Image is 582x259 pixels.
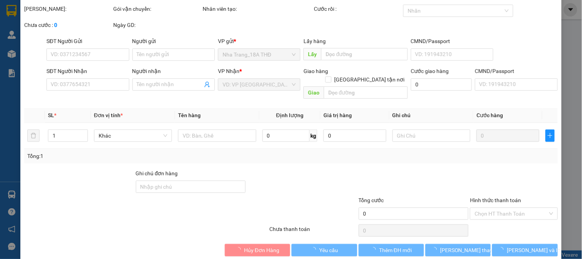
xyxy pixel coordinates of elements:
[27,152,225,160] div: Tổng: 1
[359,244,424,256] button: Thêm ĐH mới
[225,244,290,256] button: Hủy Đơn Hàng
[292,244,357,256] button: Yêu cầu
[546,129,555,142] button: plus
[507,246,561,254] span: [PERSON_NAME] và In
[314,5,402,13] div: Cước rồi :
[411,78,472,91] input: Cước giao hàng
[24,21,112,29] div: Chưa cước :
[499,247,507,252] span: loading
[46,37,129,45] div: SĐT Người Gửi
[203,5,313,13] div: Nhân viên tạo:
[323,112,352,118] span: Giá trị hàng
[218,37,300,45] div: VP gửi
[432,247,440,252] span: loading
[132,37,215,45] div: Người gửi
[322,48,408,60] input: Dọc đường
[389,108,473,123] th: Ghi chú
[392,129,470,142] input: Ghi Chú
[304,68,328,74] span: Giao hàng
[236,247,244,252] span: loading
[425,244,491,256] button: [PERSON_NAME] thay đổi
[114,21,201,29] div: Ngày GD:
[331,75,408,84] span: [GEOGRAPHIC_DATA] tận nơi
[470,197,521,203] label: Hình thức thanh toán
[379,246,412,254] span: Thêm ĐH mới
[269,225,358,238] div: Chưa thanh toán
[304,38,326,44] span: Lấy hàng
[204,81,210,88] span: user-add
[440,246,501,254] span: [PERSON_NAME] thay đổi
[476,129,539,142] input: 0
[276,112,303,118] span: Định lượng
[476,112,503,118] span: Cước hàng
[359,197,384,203] span: Tổng cước
[475,67,557,75] div: CMND/Passport
[132,67,215,75] div: Người nhận
[304,86,324,99] span: Giao
[27,129,40,142] button: delete
[371,247,379,252] span: loading
[411,68,449,74] label: Cước giao hàng
[99,130,167,141] span: Khác
[114,5,201,13] div: Gói vận chuyển:
[311,247,319,252] span: loading
[178,112,201,118] span: Tên hàng
[24,5,112,13] div: [PERSON_NAME]:
[223,49,296,60] span: Nha Trang_18A THĐ
[178,129,256,142] input: VD: Bàn, Ghế
[324,86,408,99] input: Dọc đường
[411,37,493,45] div: CMND/Passport
[136,181,246,193] input: Ghi chú đơn hàng
[319,246,338,254] span: Yêu cầu
[94,112,123,118] span: Đơn vị tính
[218,68,239,74] span: VP Nhận
[310,129,317,142] span: kg
[493,244,558,256] button: [PERSON_NAME] và In
[546,133,554,139] span: plus
[136,170,178,176] label: Ghi chú đơn hàng
[304,48,322,60] span: Lấy
[54,22,57,28] b: 0
[46,67,129,75] div: SĐT Người Nhận
[48,112,54,118] span: SL
[244,246,279,254] span: Hủy Đơn Hàng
